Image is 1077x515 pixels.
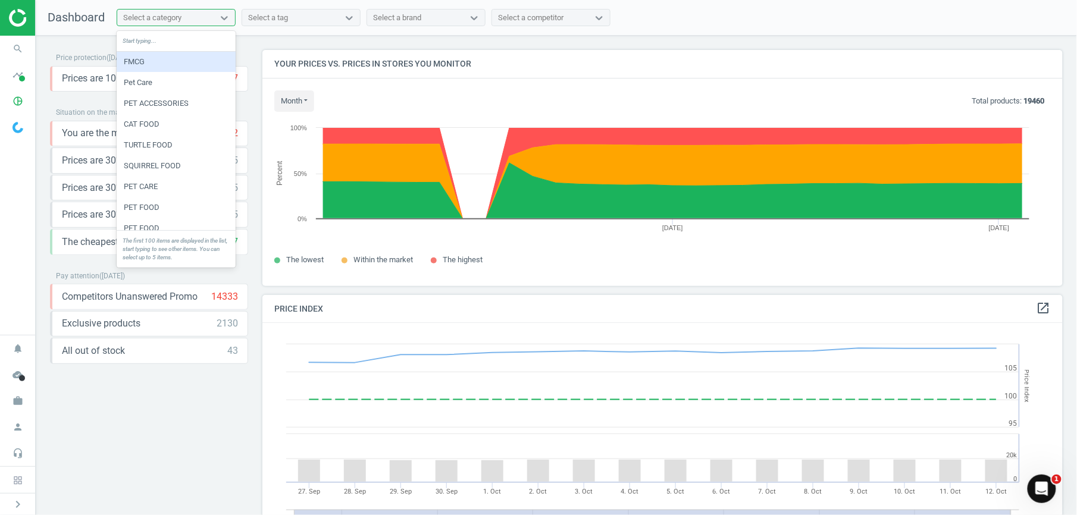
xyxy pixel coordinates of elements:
[7,363,29,386] i: cloud_done
[7,416,29,438] i: person
[3,497,33,512] button: chevron_right
[390,488,412,495] tspan: 29. Sep
[1005,392,1017,400] text: 100
[373,12,421,23] div: Select a brand
[972,96,1045,106] p: Total products:
[62,317,140,330] span: Exclusive products
[117,177,236,197] div: PET CARE
[712,488,730,495] tspan: 6. Oct
[1037,301,1051,315] i: open_in_new
[1052,475,1062,484] span: 1
[117,73,236,93] div: Pet Care
[248,12,288,23] div: Select a tag
[436,488,458,495] tspan: 30. Sep
[62,181,222,194] span: Prices are 30% higher than the minimum
[62,208,222,221] span: Prices are 30% higher than the maximal
[99,272,125,280] span: ( [DATE] )
[1037,301,1051,316] a: open_in_new
[621,488,638,495] tspan: 4. Oct
[575,488,593,495] tspan: 3. Oct
[758,488,776,495] tspan: 7. Oct
[117,52,236,72] div: FMCG
[227,344,238,357] div: 43
[483,488,501,495] tspan: 1. Oct
[9,9,93,27] img: ajHJNr6hYgQAAAAASUVORK5CYII=
[12,122,23,133] img: wGWNvw8QSZomAAAAABJRU5ErkJggg==
[985,488,1007,495] tspan: 12. Oct
[662,224,683,231] tspan: [DATE]
[62,72,222,85] span: Prices are 100% below min competitor
[11,497,25,511] i: chevron_right
[804,488,822,495] tspan: 8. Oct
[1024,96,1045,105] b: 19460
[117,197,236,218] div: PET FOOD
[117,230,236,267] div: The first 100 items are displayed in the list, start typing to see other items. You can select up...
[443,255,483,264] span: The highest
[529,488,547,495] tspan: 2. Oct
[298,488,320,495] tspan: 27. Sep
[117,135,236,155] div: TURTLE FOOD
[123,12,181,23] div: Select a category
[117,52,236,230] div: grid
[286,255,324,264] span: The lowest
[989,224,1010,231] tspan: [DATE]
[1014,475,1017,483] text: 0
[117,156,236,176] div: SQUIRREL FOOD
[62,344,125,357] span: All out of stock
[48,10,105,24] span: Dashboard
[117,218,236,238] div: PET FOOD
[7,64,29,86] i: timeline
[940,488,961,495] tspan: 11. Oct
[275,161,284,186] tspan: Percent
[1005,364,1017,372] text: 105
[894,488,915,495] tspan: 10. Oct
[62,290,198,303] span: Competitors Unanswered Promo
[117,93,236,114] div: PET ACCESSORIES
[666,488,684,495] tspan: 5. Oct
[7,390,29,412] i: work
[1028,475,1056,503] iframe: Intercom live chat
[344,488,366,495] tspan: 28. Sep
[62,154,209,167] span: Prices are 30% below the minimum
[117,114,236,134] div: CAT FOOD
[262,295,1063,323] h4: Price Index
[1007,451,1017,459] text: 20k
[7,90,29,112] i: pie_chart_outlined
[56,272,99,280] span: Pay attention
[211,290,238,303] div: 14333
[7,37,29,60] i: search
[298,215,307,222] text: 0%
[498,12,563,23] div: Select a competitor
[262,50,1063,78] h4: Your prices vs. prices in stores you monitor
[117,31,236,52] div: Start typing...
[294,170,307,177] text: 50%
[850,488,868,495] tspan: 9. Oct
[1009,419,1017,428] text: 95
[62,127,177,140] span: You are the most expensive
[62,235,141,249] span: The cheapest price
[107,54,132,62] span: ( [DATE] )
[217,317,238,330] div: 2130
[56,54,107,62] span: Price protection
[7,442,29,464] i: headset_mic
[56,108,183,117] span: Situation on the market before repricing
[1023,369,1031,402] tspan: Price Index
[353,255,413,264] span: Within the market
[274,90,314,112] button: month
[7,337,29,360] i: notifications
[290,124,307,131] text: 100%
